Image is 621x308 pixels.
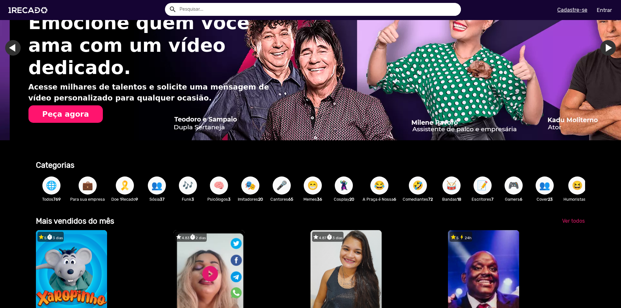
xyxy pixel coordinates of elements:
mat-icon: Example home icon [169,5,177,13]
span: 🌐 [46,176,57,195]
span: 🥁 [446,176,457,195]
button: 😁 [304,176,322,195]
b: 6 [520,197,522,202]
span: 🎭 [245,176,256,195]
button: 🥁 [442,176,461,195]
h1: Emocione quem você ama com um vídeo dedicado. [28,12,277,79]
a: Entrar [593,5,616,16]
p: Cantores [269,196,294,202]
b: 769 [53,197,61,202]
button: 🎭 [241,176,259,195]
p: Cover [532,196,557,202]
p: Psicólogos [207,196,231,202]
b: 7 [491,197,494,202]
span: 😂 [374,176,385,195]
span: Ver todos [562,218,585,224]
u: Cadastre-se [557,7,587,13]
span: 👥 [539,176,550,195]
b: 3 [228,197,231,202]
b: Mais vendidos do mês [36,217,114,226]
button: Peça agora [28,105,103,123]
button: 🎮 [505,176,523,195]
button: 🎶 [179,176,197,195]
input: Pesquisar... [175,3,461,16]
span: 🎗️ [119,176,130,195]
b: 72 [428,197,433,202]
p: Imitadores [238,196,263,202]
p: Humoristas [563,196,591,202]
p: Comediantes [403,196,433,202]
p: Doe 1Recado [111,196,138,202]
span: 🎮 [508,176,519,195]
p: A Praça é Nossa [363,196,396,202]
p: Funk [176,196,200,202]
a: Ir para o slide anterior [15,40,30,56]
p: Cosplay [332,196,356,202]
b: 23 [548,197,553,202]
p: Sósia [145,196,169,202]
span: 🤣 [412,176,423,195]
button: 🤣 [409,176,427,195]
b: Categorias [36,161,74,170]
b: 6 [394,197,396,202]
span: 🎶 [182,176,193,195]
button: 👥 [148,176,166,195]
b: 37 [160,197,165,202]
b: 9 [136,197,138,202]
button: 😂 [370,176,388,195]
p: Gamers [501,196,526,202]
span: 👥 [151,176,162,195]
p: Memes [300,196,325,202]
button: 💼 [79,176,97,195]
button: 👥 [536,176,554,195]
span: 😁 [307,176,318,195]
p: Escritores [470,196,495,202]
span: 🦹🏼‍♀️ [338,176,349,195]
b: 20 [349,197,354,202]
button: 🎗️ [116,176,134,195]
span: 🎤 [276,176,287,195]
button: 😆 [568,176,586,195]
b: 36 [317,197,322,202]
button: 🎤 [273,176,291,195]
span: 🧠 [213,176,224,195]
b: 65 [288,197,293,202]
p: Acesse milhares de talentos e solicite uma mensagem de vídeo personalizado para qualquer ocasião. [28,81,277,104]
b: 18 [457,197,461,202]
b: 3 [191,197,194,202]
span: 💼 [82,176,93,195]
p: Bandas [439,196,464,202]
p: Todos [39,196,64,202]
span: 📝 [477,176,488,195]
button: 📝 [474,176,492,195]
b: 20 [258,197,263,202]
button: Example home icon [167,3,178,15]
span: 😆 [572,176,583,195]
button: 🦹🏼‍♀️ [335,176,353,195]
button: 🧠 [210,176,228,195]
button: 🌐 [42,176,60,195]
p: Para sua empresa [70,196,105,202]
